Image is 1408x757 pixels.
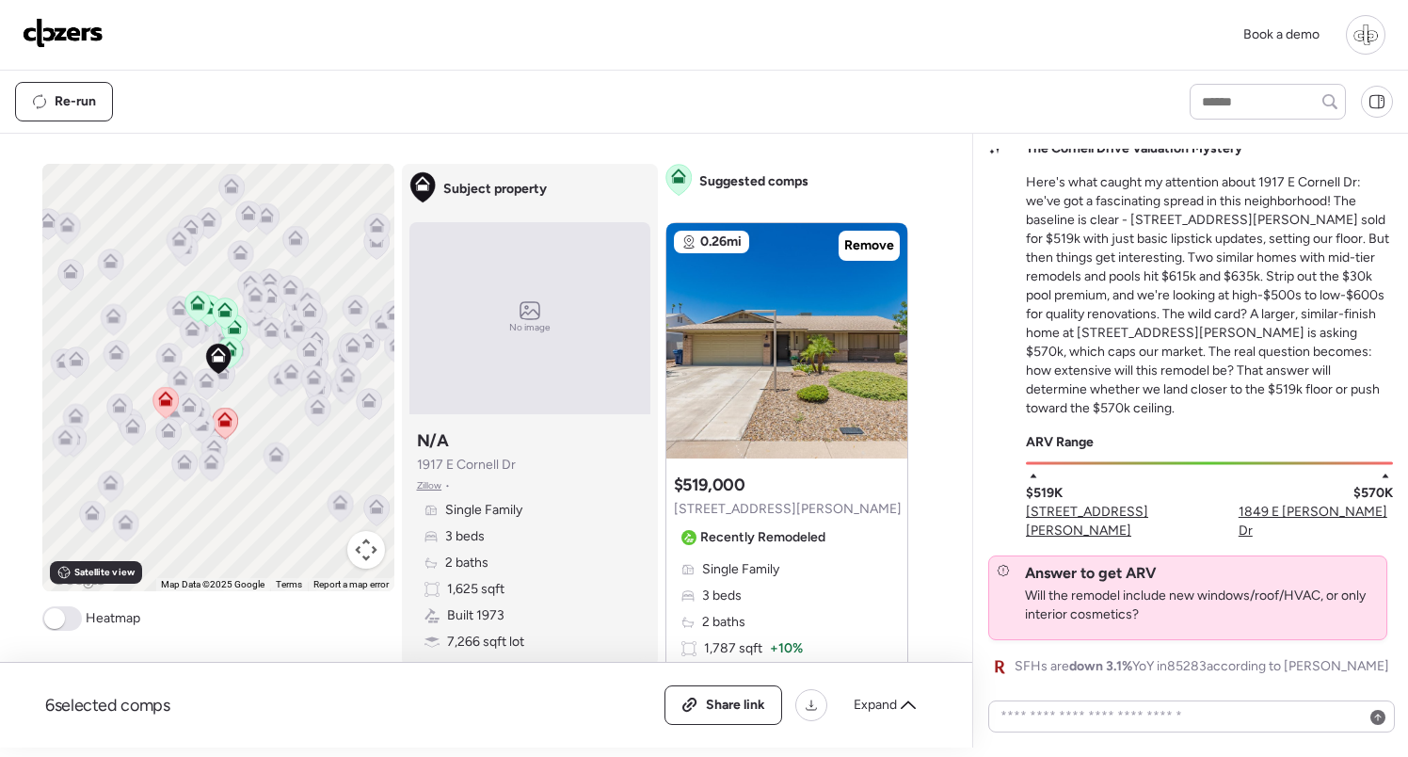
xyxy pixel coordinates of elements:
[1025,564,1157,583] h2: Answer to get ARV
[47,567,109,591] a: Open this area in Google Maps (opens a new window)
[47,567,109,591] img: Google
[702,613,745,632] span: 2 baths
[1026,173,1393,418] p: Here's what caught my attention about 1917 E Cornell Dr: we've got a fascinating spread in this n...
[443,180,547,199] span: Subject property
[276,579,302,589] a: Terms
[706,696,765,715] span: Share link
[445,478,450,493] span: •
[1025,587,1379,624] span: Will the remodel include new windows/roof/HVAC, or only interior cosmetics?
[445,527,485,546] span: 3 beds
[770,639,803,658] span: + 10%
[674,500,902,519] span: [STREET_ADDRESS][PERSON_NAME]
[447,606,504,625] span: Built 1973
[702,560,779,579] span: Single Family
[844,236,894,255] span: Remove
[509,320,551,335] span: No image
[86,609,140,628] span: Heatmap
[1353,484,1393,503] span: $570K
[445,554,488,572] span: 2 baths
[674,474,745,496] h3: $519,000
[1243,26,1320,42] span: Book a demo
[1015,657,1389,676] span: SFHs are YoY in 85283 according to [PERSON_NAME]
[23,18,104,48] img: Logo
[700,233,742,251] span: 0.26mi
[700,528,825,547] span: Recently Remodeled
[313,579,389,589] a: Report a map error
[45,694,170,717] span: 6 selected comps
[854,696,897,715] span: Expand
[55,92,96,111] span: Re-run
[445,501,522,520] span: Single Family
[1026,484,1063,503] span: $519K
[161,579,264,589] span: Map Data ©2025 Google
[699,172,808,191] span: Suggested comps
[447,633,524,652] span: 7,266 sqft lot
[1026,140,1242,156] strong: The Cornell Drive Valuation Mystery
[1069,658,1132,674] span: down 3.1%
[347,531,385,569] button: Map camera controls
[1239,503,1393,540] span: 1849 E [PERSON_NAME] Dr
[704,639,762,658] span: 1,787 sqft
[417,429,449,452] h3: N/A
[447,580,504,599] span: 1,625 sqft
[74,565,135,580] span: Satellite view
[417,456,516,475] span: 1917 E Cornell Dr
[1026,433,1094,452] span: ARV Range
[417,478,442,493] span: Zillow
[1026,503,1239,540] span: [STREET_ADDRESS][PERSON_NAME]
[702,587,742,605] span: 3 beds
